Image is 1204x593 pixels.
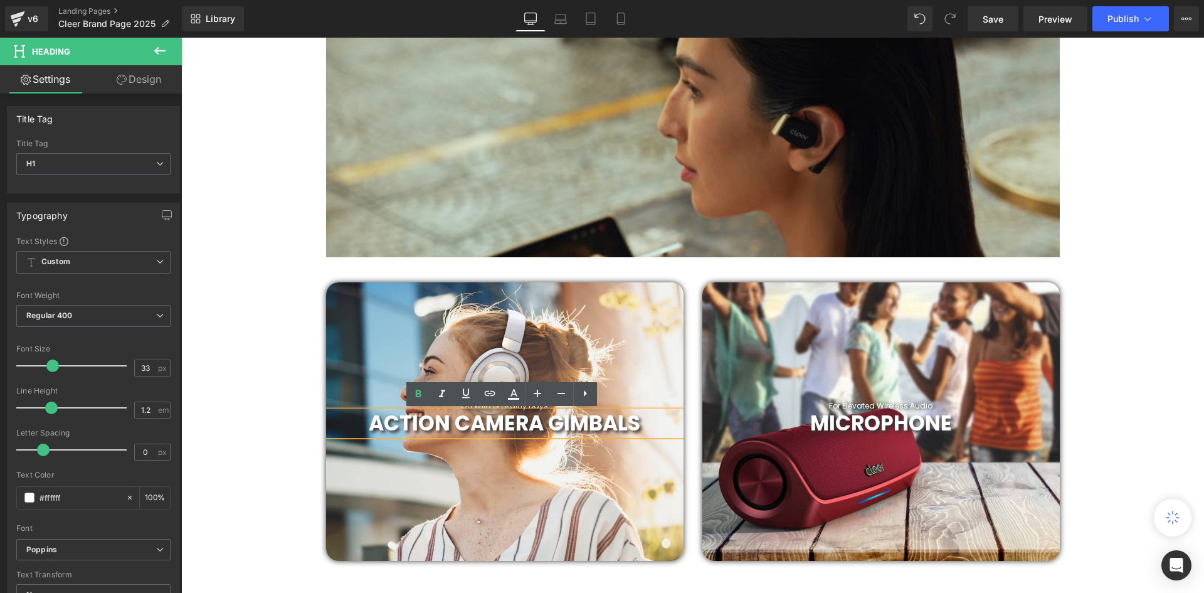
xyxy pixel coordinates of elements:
[26,311,73,320] b: Regular 400
[158,406,169,414] span: em
[40,491,120,505] input: Color
[515,6,546,31] a: Desktop
[16,524,171,533] div: Font
[26,159,35,168] b: H1
[26,545,57,555] i: Poppins
[521,364,879,373] h1: For Elevated Wireless Audio
[25,11,41,27] div: v6
[182,6,244,31] a: New Library
[93,65,184,93] a: Design
[983,13,1003,26] span: Save
[937,6,963,31] button: Redo
[1092,6,1169,31] button: Publish
[16,570,171,579] div: Text Transform
[1107,14,1139,24] span: Publish
[5,6,48,31] a: v6
[187,371,459,400] span: ACTION CAMERA GIMBALS
[206,13,235,24] span: Library
[16,429,171,437] div: Letter Spacing
[32,46,70,56] span: Heading
[58,19,156,29] span: Cleer Brand Page 2025
[16,203,68,221] div: Typography
[145,364,502,373] h1: Go Wild on Rainy Days
[16,471,171,479] div: Text Color
[16,139,171,148] div: Title Tag
[140,487,170,509] div: %
[907,6,932,31] button: Undo
[41,257,70,267] b: Custom
[16,387,171,395] div: Line Height
[606,6,636,31] a: Mobile
[1038,13,1072,26] span: Preview
[16,291,171,300] div: Font Weight
[546,6,576,31] a: Laptop
[158,364,169,372] span: px
[16,345,171,353] div: Font Size
[576,6,606,31] a: Tablet
[1174,6,1199,31] button: More
[1161,550,1191,580] div: Open Intercom Messenger
[158,448,169,456] span: px
[1023,6,1087,31] a: Preview
[629,371,771,400] b: MICROPHONE
[16,236,171,246] div: Text Styles
[58,6,182,16] a: Landing Pages
[16,107,53,124] div: Title Tag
